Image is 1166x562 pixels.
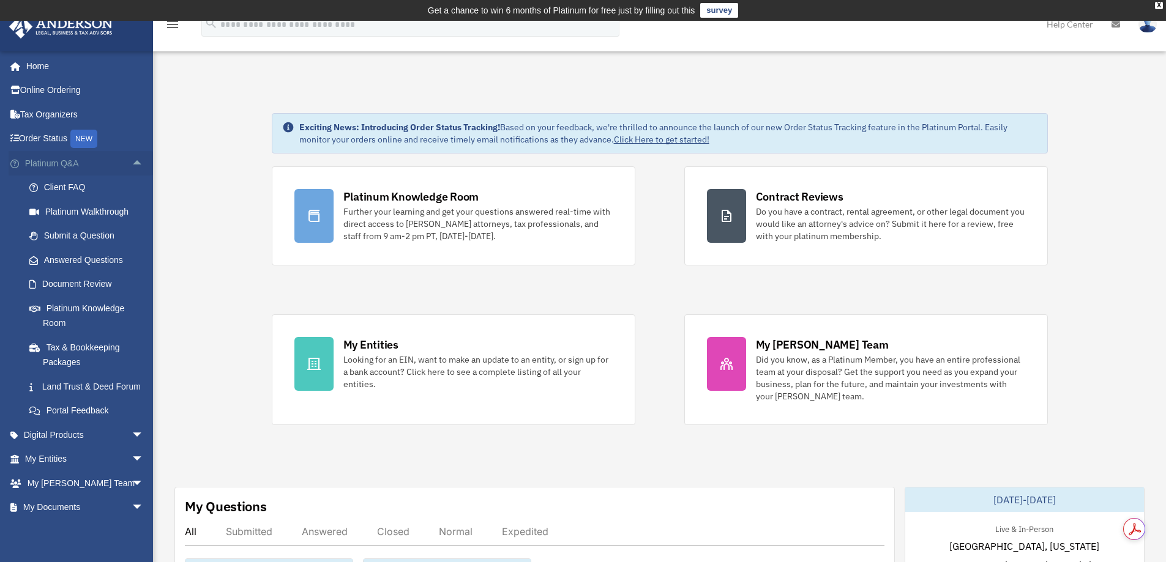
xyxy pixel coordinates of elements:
[756,189,843,204] div: Contract Reviews
[9,471,162,495] a: My [PERSON_NAME] Teamarrow_drop_down
[377,525,409,538] div: Closed
[343,205,613,242] div: Further your learning and get your questions answered real-time with direct access to [PERSON_NAM...
[165,21,180,32] a: menu
[132,471,156,496] span: arrow_drop_down
[9,102,162,127] a: Tax Organizers
[17,296,162,335] a: Platinum Knowledge Room
[6,15,116,39] img: Anderson Advisors Platinum Portal
[132,495,156,520] span: arrow_drop_down
[204,17,218,30] i: search
[17,224,162,248] a: Submit a Question
[614,134,709,145] a: Click Here to get started!
[9,54,156,78] a: Home
[439,525,473,538] div: Normal
[299,121,1037,146] div: Based on your feedback, we're thrilled to announce the launch of our new Order Status Tracking fe...
[17,272,162,297] a: Document Review
[17,374,162,399] a: Land Trust & Deed Forum
[272,166,635,265] a: Platinum Knowledge Room Further your learning and get your questions answered real-time with dire...
[185,525,196,538] div: All
[756,353,1025,402] div: Did you know, as a Platinum Member, you have an entire professional team at your disposal? Get th...
[905,487,1144,512] div: [DATE]-[DATE]
[70,130,97,148] div: NEW
[684,314,1048,425] a: My [PERSON_NAME] Team Did you know, as a Platinum Member, you have an entire professional team at...
[756,205,1025,242] div: Do you have a contract, rental agreement, or other legal document you would like an attorney's ad...
[132,519,156,544] span: arrow_drop_down
[1155,2,1163,9] div: close
[9,127,162,152] a: Order StatusNEW
[700,3,738,18] a: survey
[226,525,272,538] div: Submitted
[1138,15,1157,33] img: User Pic
[17,199,162,224] a: Platinum Walkthrough
[9,78,162,103] a: Online Ordering
[17,399,162,423] a: Portal Feedback
[9,423,162,447] a: Digital Productsarrow_drop_down
[185,497,267,516] div: My Questions
[17,248,162,272] a: Answered Questions
[949,539,1099,553] span: [GEOGRAPHIC_DATA], [US_STATE]
[272,314,635,425] a: My Entities Looking for an EIN, want to make an update to an entity, or sign up for a bank accoun...
[9,151,162,176] a: Platinum Q&Aarrow_drop_up
[17,176,162,200] a: Client FAQ
[684,166,1048,265] a: Contract Reviews Do you have a contract, rental agreement, or other legal document you would like...
[756,337,889,352] div: My [PERSON_NAME] Team
[302,525,348,538] div: Answered
[502,525,548,538] div: Expedited
[9,495,162,520] a: My Documentsarrow_drop_down
[343,189,479,204] div: Platinum Knowledge Room
[132,447,156,472] span: arrow_drop_down
[343,353,613,390] div: Looking for an EIN, want to make an update to an entity, or sign up for a bank account? Click her...
[985,522,1063,534] div: Live & In-Person
[165,17,180,32] i: menu
[343,337,398,352] div: My Entities
[17,335,162,374] a: Tax & Bookkeeping Packages
[428,3,695,18] div: Get a chance to win 6 months of Platinum for free just by filling out this
[299,122,500,133] strong: Exciting News: Introducing Order Status Tracking!
[9,447,162,471] a: My Entitiesarrow_drop_down
[9,519,162,544] a: Online Learningarrow_drop_down
[132,423,156,448] span: arrow_drop_down
[132,151,156,176] span: arrow_drop_up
